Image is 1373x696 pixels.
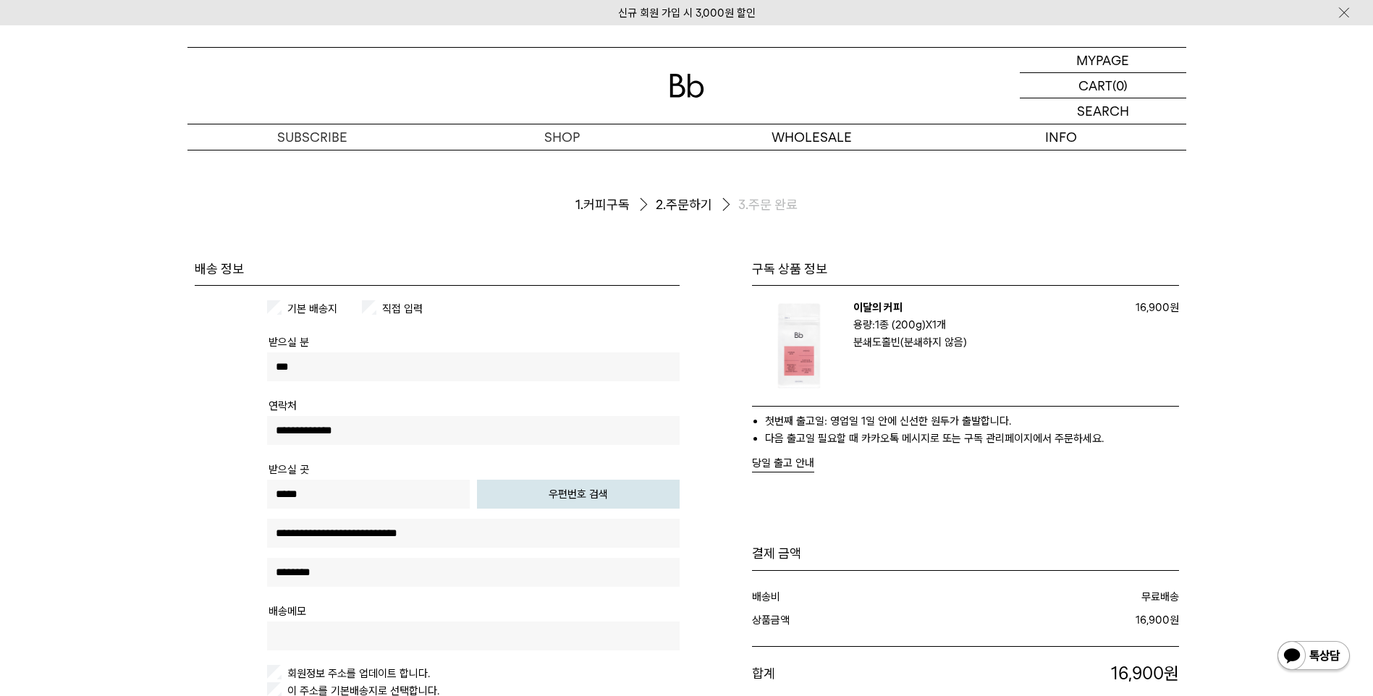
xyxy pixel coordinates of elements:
[284,667,430,680] label: 회원정보 주소를 업데이트 합니다.
[926,318,932,331] span: X
[1076,48,1129,72] p: MYPAGE
[1112,73,1128,98] p: (0)
[1077,98,1129,124] p: SEARCH
[752,260,1179,278] h3: 구독 상품 정보
[1276,640,1351,674] img: 카카오톡 채널 1:1 채팅 버튼
[752,588,961,606] dt: 배송비
[853,334,1114,351] p: 분쇄도
[752,545,1179,562] h3: 결제 금액
[1020,48,1186,73] a: MYPAGE
[963,611,1179,629] dd: 16,900원
[752,454,814,472] button: 당일 출고 안내
[195,260,680,278] h3: 배송 정보
[1121,299,1179,316] p: 16,900
[269,399,297,412] span: 연락처
[284,302,337,315] label: 기본 배송지
[765,412,1179,430] li: 첫번째 출고일: 영업일 1일 안에 신선한 원두가 출발합니다.
[738,196,798,213] li: 주문 완료
[269,336,309,349] span: 받으실 분
[960,588,1179,606] dd: 무료배송
[269,463,309,476] span: 받으실 곳
[882,336,967,349] strong: 홀빈(분쇄하지 않음)
[943,661,1179,686] p: 16,900원
[875,318,946,331] strong: 1종 (200g) 1개
[575,193,656,217] li: 커피구독
[656,193,738,217] li: 주문하기
[1170,301,1179,314] span: 원
[937,124,1186,150] p: INFO
[477,480,680,509] button: 우편번호 검색
[669,74,704,98] img: 로고
[1078,73,1112,98] p: CART
[379,302,423,315] label: 직접 입력
[853,299,1114,316] p: 이달의 커피
[437,124,687,150] a: SHOP
[752,299,846,393] img: 이달의 커피
[853,316,1114,334] p: 용량:
[738,196,748,213] span: 3.
[1020,73,1186,98] a: CART (0)
[575,196,583,213] span: 1.
[752,661,943,686] dt: 합계
[656,196,666,213] span: 2.
[618,7,756,20] a: 신규 회원 가입 시 3,000원 할인
[187,124,437,150] a: SUBSCRIBE
[269,603,306,620] th: 배송메모
[765,430,1179,447] li: 다음 출고일 필요할 때 카카오톡 메시지로 또는 구독 관리페이지에서 주문하세요.
[752,611,963,629] dt: 상품금액
[687,124,937,150] p: WHOLESALE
